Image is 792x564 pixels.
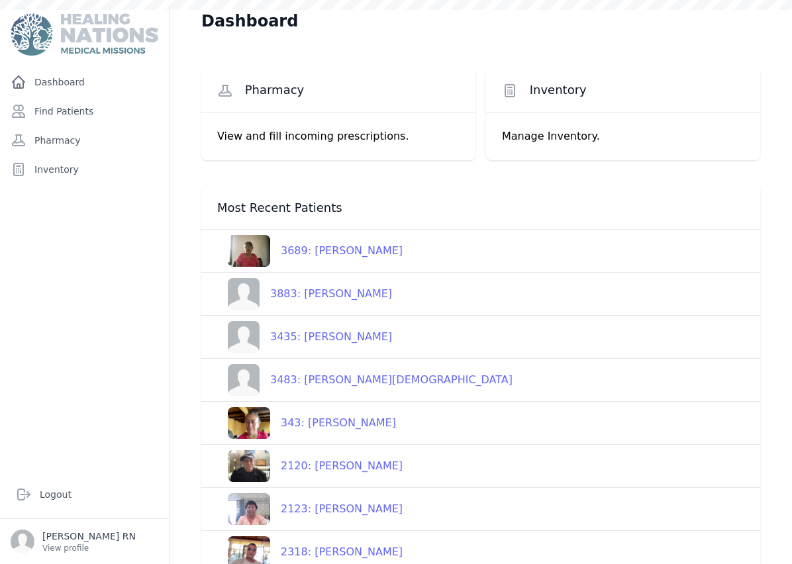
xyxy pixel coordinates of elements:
[228,450,270,482] img: A9S1CkqaIzhGtJyBYLTbs7kwZVQYpFf8PTFLPYl6hlTcAAAAldEVYdGRhdGU6Y3JlYXRlADIwMjQtMDEtMDJUMTg6Mzg6Mzgr...
[228,407,270,439] img: ZAAAAJXRFWHRkYXRlOm1vZGlmeQAyMDIzLTEyLTE0VDAwOjU4OjI5KzAwOjAws8BnZQAAAABJRU5ErkJggg==
[217,321,392,353] a: 3435: [PERSON_NAME]
[270,458,403,474] div: 2120: [PERSON_NAME]
[201,69,475,160] a: Pharmacy View and fill incoming prescriptions.
[11,13,158,56] img: Medical Missions EMR
[42,530,136,543] p: [PERSON_NAME] RN
[270,243,403,259] div: 3689: [PERSON_NAME]
[217,200,342,216] span: Most Recent Patients
[11,481,158,508] a: Logout
[270,544,403,560] div: 2318: [PERSON_NAME]
[217,450,403,482] a: 2120: [PERSON_NAME]
[502,128,744,144] p: Manage Inventory.
[217,407,396,439] a: 343: [PERSON_NAME]
[270,501,403,517] div: 2123: [PERSON_NAME]
[228,278,260,310] img: person-242608b1a05df3501eefc295dc1bc67a.jpg
[201,11,298,32] h1: Dashboard
[530,82,587,98] span: Inventory
[228,364,260,396] img: person-242608b1a05df3501eefc295dc1bc67a.jpg
[228,493,270,525] img: wFyhm5Xng38gQAAACV0RVh0ZGF0ZTpjcmVhdGUAMjAyNC0wMi0yNFQxNjoyNToxMyswMDowMFppeW4AAAAldEVYdGRhdGU6bW...
[270,415,396,431] div: 343: [PERSON_NAME]
[217,493,403,525] a: 2123: [PERSON_NAME]
[260,372,513,388] div: 3483: [PERSON_NAME][DEMOGRAPHIC_DATA]
[217,235,403,267] a: 3689: [PERSON_NAME]
[228,321,260,353] img: person-242608b1a05df3501eefc295dc1bc67a.jpg
[5,156,164,183] a: Inventory
[42,543,136,553] p: View profile
[228,235,270,267] img: MQ43ZgDx80PUMgu3BZ7gPfZwzsYUjIcP73Fzu6uT9P8HTv8cwKksWjYAAAAldEVYdGRhdGU6Y3JlYXRlADIwMjUtMDYtMTJUM...
[5,69,164,95] a: Dashboard
[5,127,164,154] a: Pharmacy
[217,278,392,310] a: 3883: [PERSON_NAME]
[217,128,460,144] p: View and fill incoming prescriptions.
[260,286,392,302] div: 3883: [PERSON_NAME]
[217,364,513,396] a: 3483: [PERSON_NAME][DEMOGRAPHIC_DATA]
[5,98,164,124] a: Find Patients
[245,82,305,98] span: Pharmacy
[486,69,760,160] a: Inventory Manage Inventory.
[260,329,392,345] div: 3435: [PERSON_NAME]
[11,530,158,553] a: [PERSON_NAME] RN View profile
